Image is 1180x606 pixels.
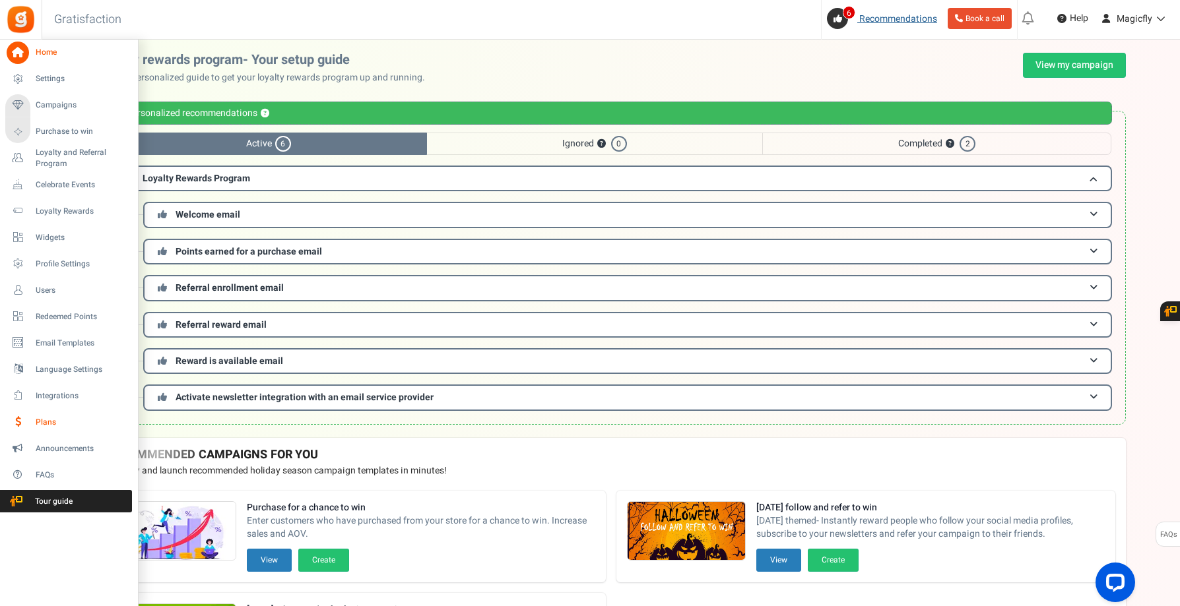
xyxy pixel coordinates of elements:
a: Users [5,279,132,301]
img: Recommended Campaigns [118,502,236,561]
button: Create [298,549,349,572]
span: Users [36,285,128,296]
a: Purchase to win [5,121,132,143]
span: Enter customers who have purchased from your store for a chance to win. Increase sales and AOV. [247,514,595,541]
span: Loyalty Rewards [36,206,128,217]
span: 6 [843,6,855,19]
h3: Gratisfaction [40,7,136,33]
a: Integrations [5,384,132,407]
strong: [DATE] follow and refer to win [756,501,1105,514]
a: 6 Recommendations [827,8,942,29]
img: Recommended Campaigns [628,502,745,561]
span: Points earned for a purchase email [176,245,322,258]
a: Redeemed Points [5,305,132,328]
span: Announcements [36,443,128,454]
span: Purchase to win [36,126,128,137]
a: Help [1052,8,1094,29]
img: Gratisfaction [6,5,36,34]
span: Referral reward email [176,318,267,332]
a: Plans [5,411,132,433]
p: Preview and launch recommended holiday season campaign templates in minutes! [107,464,1115,477]
a: Announcements [5,437,132,460]
a: Celebrate Events [5,173,132,196]
span: 0 [611,136,627,152]
span: Ignored [427,133,762,155]
span: Email Templates [36,338,128,349]
h4: RECOMMENDED CAMPAIGNS FOR YOU [107,448,1115,462]
button: View [756,549,801,572]
span: Home [36,47,128,58]
span: Completed [762,133,1111,155]
span: Plans [36,417,128,428]
span: 6 [275,136,291,152]
span: FAQs [1160,522,1177,547]
a: Widgets [5,226,132,249]
span: 2 [960,136,975,152]
span: Language Settings [36,364,128,375]
span: Recommendations [859,12,937,26]
button: Create [808,549,859,572]
button: ? [946,140,954,148]
a: Loyalty Rewards [5,200,132,222]
a: FAQs [5,464,132,486]
a: Loyalty and Referral Program [5,147,132,169]
span: FAQs [36,470,128,481]
a: Home [5,42,132,64]
span: Referral enrollment email [176,281,284,295]
button: ? [261,109,269,118]
a: Book a call [948,8,1012,29]
span: Help [1066,12,1088,25]
p: Use this personalized guide to get your loyalty rewards program up and running. [96,71,436,84]
span: [DATE] themed- Instantly reward people who follow your social media profiles, subscribe to your n... [756,514,1105,541]
h2: Loyalty rewards program- Your setup guide [96,53,436,67]
span: Loyalty and Referral Program [36,147,132,169]
span: Campaigns [36,100,128,111]
a: View my campaign [1023,53,1126,78]
span: Loyalty Rewards Program [143,171,250,185]
a: Language Settings [5,358,132,380]
a: Campaigns [5,94,132,117]
span: Celebrate Events [36,179,128,191]
button: ? [597,140,606,148]
span: Welcome email [176,208,240,222]
span: Profile Settings [36,258,128,270]
span: Tour guide [6,496,98,507]
span: Widgets [36,232,128,243]
a: Email Templates [5,332,132,354]
span: Active [110,133,427,155]
span: Reward is available email [176,354,283,368]
strong: Purchase for a chance to win [247,501,595,514]
span: Magicfly [1117,12,1152,26]
button: View [247,549,292,572]
span: Redeemed Points [36,311,128,322]
span: Activate newsletter integration with an email service provider [176,390,434,404]
a: Settings [5,68,132,90]
span: Integrations [36,390,128,402]
a: Profile Settings [5,253,132,275]
div: Personalized recommendations [110,102,1112,125]
span: Settings [36,73,128,84]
